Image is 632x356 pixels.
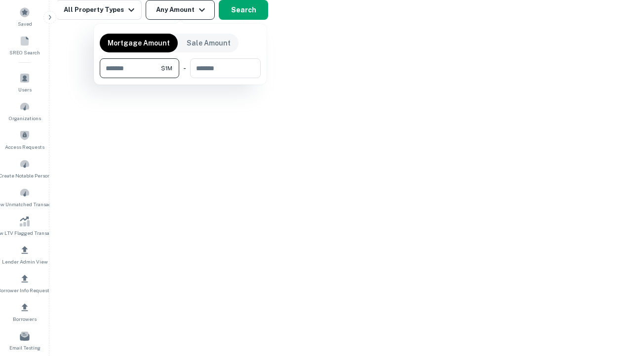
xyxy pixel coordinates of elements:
[108,38,170,48] p: Mortgage Amount
[161,64,172,73] span: $1M
[187,38,231,48] p: Sale Amount
[183,58,186,78] div: -
[583,277,632,324] iframe: Chat Widget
